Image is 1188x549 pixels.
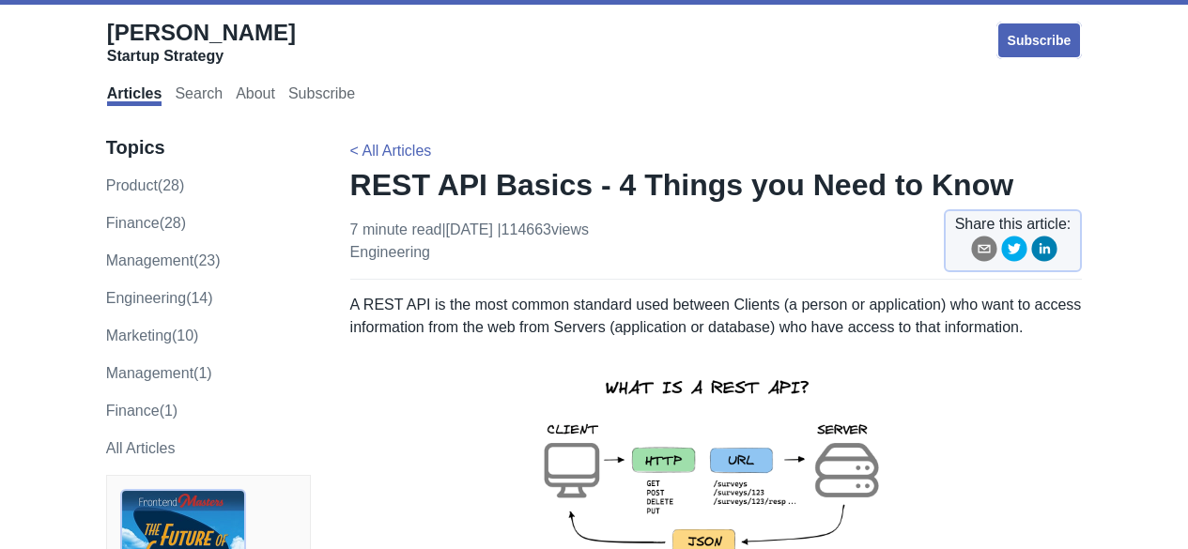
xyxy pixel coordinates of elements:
a: management(23) [106,252,221,268]
button: twitter [1001,236,1027,268]
a: Subscribe [288,85,355,106]
a: About [236,85,275,106]
h3: Topics [106,136,311,160]
h1: REST API Basics - 4 Things you Need to Know [350,166,1083,204]
button: linkedin [1031,236,1057,268]
a: finance(28) [106,215,186,231]
span: [PERSON_NAME] [107,20,296,45]
a: product(28) [106,177,185,193]
a: < All Articles [350,143,432,159]
a: Search [175,85,223,106]
p: 7 minute read | [DATE] [350,219,589,264]
a: Management(1) [106,365,212,381]
span: | 114663 views [497,221,589,237]
a: marketing(10) [106,328,199,343]
button: email [971,236,997,268]
span: Share this article: [955,213,1072,236]
a: engineering(14) [106,290,213,306]
a: Articles [107,85,162,106]
div: Startup Strategy [107,47,296,66]
a: All Articles [106,440,176,456]
a: Subscribe [996,22,1083,59]
a: [PERSON_NAME]Startup Strategy [107,19,296,66]
a: engineering [350,244,430,260]
a: Finance(1) [106,403,177,419]
p: A REST API is the most common standard used between Clients (a person or application) who want to... [350,294,1083,339]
